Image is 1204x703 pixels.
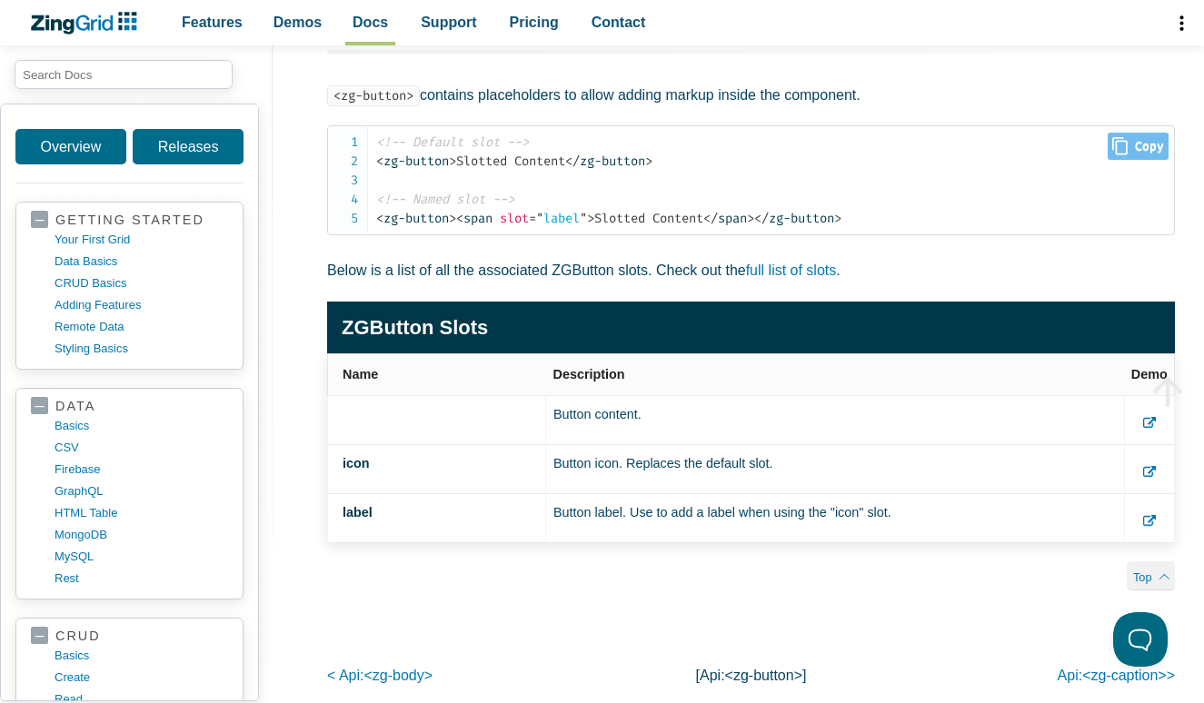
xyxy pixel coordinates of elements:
[55,251,228,272] a: data basics
[327,258,1175,282] p: Below is a list of all the associated ZGButton slots. Check out the .
[327,85,420,106] code: <zg-button>
[834,211,841,226] span: >
[55,480,228,502] a: GraphQL
[546,444,1125,493] td: Button icon. Replaces the default slot.
[376,153,383,169] span: <
[343,505,373,520] a: label
[327,668,433,683] a: < api:<zg-body>
[456,211,493,226] span: span
[376,153,449,169] span: zg-button
[55,645,228,667] a: basics
[529,211,536,226] span: =
[55,437,228,459] a: CSV
[327,302,1175,353] caption: ZGButton Slots
[754,211,834,226] span: zg-button
[1082,668,1167,683] span: <zg-caption>
[1125,353,1175,395] th: Demo
[376,211,383,226] span: <
[565,153,580,169] span: </
[15,60,233,89] input: search input
[1058,668,1175,683] a: api:<zg-caption>>
[376,133,1174,228] code: Slotted Content Slotted Content
[55,502,228,524] a: HTML table
[31,398,228,415] a: data
[703,211,747,226] span: span
[580,211,587,226] span: "
[55,316,228,338] a: remote data
[536,211,543,226] span: "
[747,211,754,226] span: >
[55,667,228,688] a: create
[565,153,645,169] span: zg-button
[343,456,370,470] a: icon
[510,10,559,35] span: Pricing
[133,129,244,164] a: Releases
[31,628,228,645] a: crud
[645,153,652,169] span: >
[500,211,529,226] span: slot
[546,493,1125,542] td: Button label. Use to add a label when using the "icon" slot.
[55,272,228,294] a: CRUD basics
[376,134,529,150] span: <!-- Default slot -->
[725,668,802,683] span: <zg-button>
[587,211,594,226] span: >
[353,10,388,35] span: Docs
[182,10,243,35] span: Features
[592,10,646,35] span: Contact
[363,668,433,683] span: <zg-body>
[15,129,126,164] a: Overview
[449,211,456,226] span: >
[274,10,322,35] span: Demos
[29,12,146,35] a: ZingChart Logo. Click to return to the homepage
[31,212,228,229] a: getting started
[55,338,228,360] a: styling basics
[328,353,546,395] th: Name
[546,395,1125,444] td: Button content.
[55,524,228,546] a: MongoDB
[754,211,769,226] span: </
[376,192,514,207] span: <!-- Named slot -->
[55,229,228,251] a: your first grid
[55,415,228,437] a: basics
[610,663,892,688] p: [api: ]
[1113,612,1168,667] iframe: Toggle Customer Support
[421,10,476,35] span: Support
[546,353,1125,395] th: Description
[327,83,1175,107] p: contains placeholders to allow adding markup inside the component.
[376,211,449,226] span: zg-button
[55,459,228,480] a: firebase
[449,153,456,169] span: >
[55,546,228,568] a: MySQL
[55,568,228,589] a: rest
[746,262,837,278] a: full list of slots
[456,211,463,226] span: <
[529,211,587,226] span: label
[703,211,718,226] span: </
[55,294,228,316] a: adding features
